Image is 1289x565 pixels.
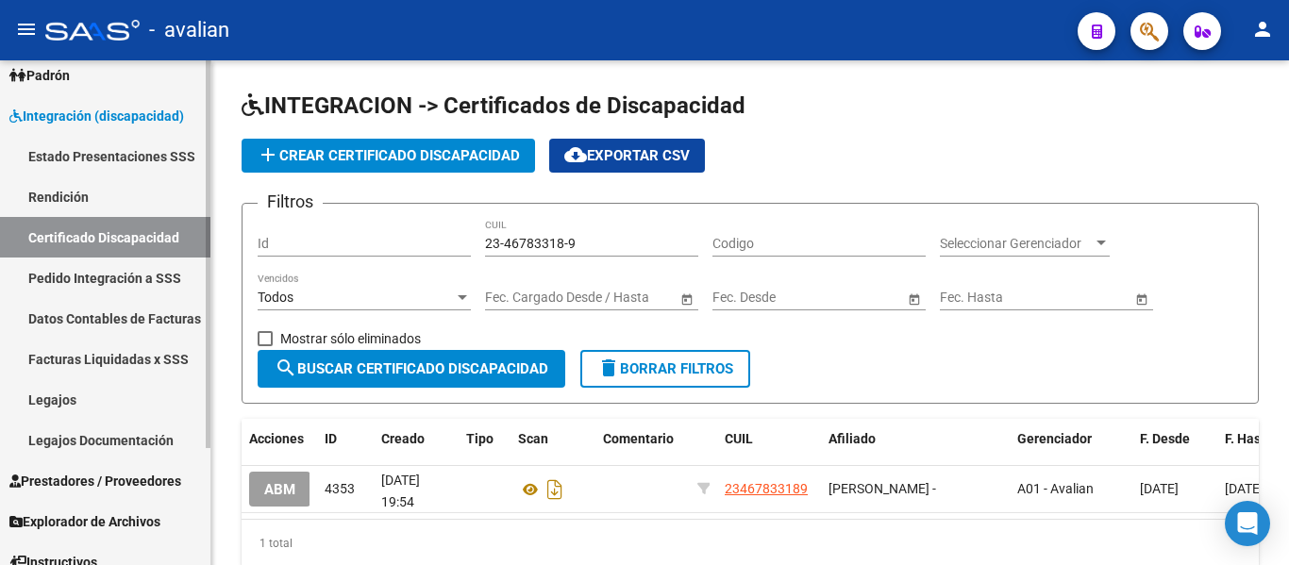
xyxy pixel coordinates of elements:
input: Start date [485,290,544,306]
datatable-header-cell: Creado [374,419,459,459]
button: Crear Certificado Discapacidad [242,139,535,173]
span: Padrón [9,65,70,86]
button: ABM [249,472,310,507]
span: [PERSON_NAME] - [829,481,936,496]
button: Exportar CSV [549,139,705,173]
datatable-header-cell: ID [317,419,374,459]
span: F. Hasta [1225,431,1273,446]
button: Open calendar [1131,289,1151,308]
span: INTEGRACION -> Certificados de Discapacidad [242,92,745,119]
button: Buscar Certificado Discapacidad [258,350,565,388]
span: Buscar Certificado Discapacidad [275,360,548,377]
span: Scan [518,431,548,446]
input: End date [560,290,652,306]
mat-icon: add [257,143,279,166]
div: Open Intercom Messenger [1225,501,1270,546]
span: [DATE] [1140,481,1179,496]
datatable-header-cell: Comentario [595,419,690,459]
mat-icon: cloud_download [564,143,587,166]
span: Acciones [249,431,304,446]
datatable-header-cell: F. Desde [1132,419,1217,459]
span: Gerenciador [1017,431,1092,446]
datatable-header-cell: Acciones [242,419,317,459]
mat-icon: person [1251,18,1274,41]
span: Crear Certificado Discapacidad [257,147,520,164]
span: Exportar CSV [564,147,690,164]
span: 4353 [325,481,355,496]
span: Borrar Filtros [597,360,733,377]
span: Seleccionar Gerenciador [940,236,1093,252]
datatable-header-cell: Gerenciador [1010,419,1132,459]
h3: Filtros [258,189,323,215]
mat-icon: menu [15,18,38,41]
button: Borrar Filtros [580,350,750,388]
input: End date [1014,290,1107,306]
span: Mostrar sólo eliminados [280,327,421,350]
span: [DATE] 19:54 [381,473,420,509]
span: ID [325,431,337,446]
input: Start date [712,290,771,306]
datatable-header-cell: Tipo [459,419,511,459]
span: Prestadores / Proveedores [9,471,181,491]
span: Integración (discapacidad) [9,106,184,126]
span: CUIL [725,431,753,446]
input: End date [787,290,879,306]
span: Comentario [603,431,674,446]
mat-icon: search [275,357,297,379]
datatable-header-cell: CUIL [717,419,821,459]
span: 23467833189 [725,481,808,496]
button: Open calendar [904,289,924,308]
span: Tipo [466,431,494,446]
span: [DATE] [1225,481,1264,496]
i: Descargar documento [543,474,567,505]
span: Afiliado [829,431,876,446]
input: Start date [940,290,998,306]
span: Todos [258,290,293,305]
button: Open calendar [677,289,696,308]
datatable-header-cell: Scan [511,419,595,459]
span: A01 - Avalian [1017,481,1094,496]
span: - avalian [149,9,229,51]
span: F. Desde [1140,431,1190,446]
mat-icon: delete [597,357,620,379]
datatable-header-cell: Afiliado [821,419,1010,459]
span: ABM [264,481,295,498]
span: Creado [381,431,425,446]
span: Explorador de Archivos [9,511,160,532]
